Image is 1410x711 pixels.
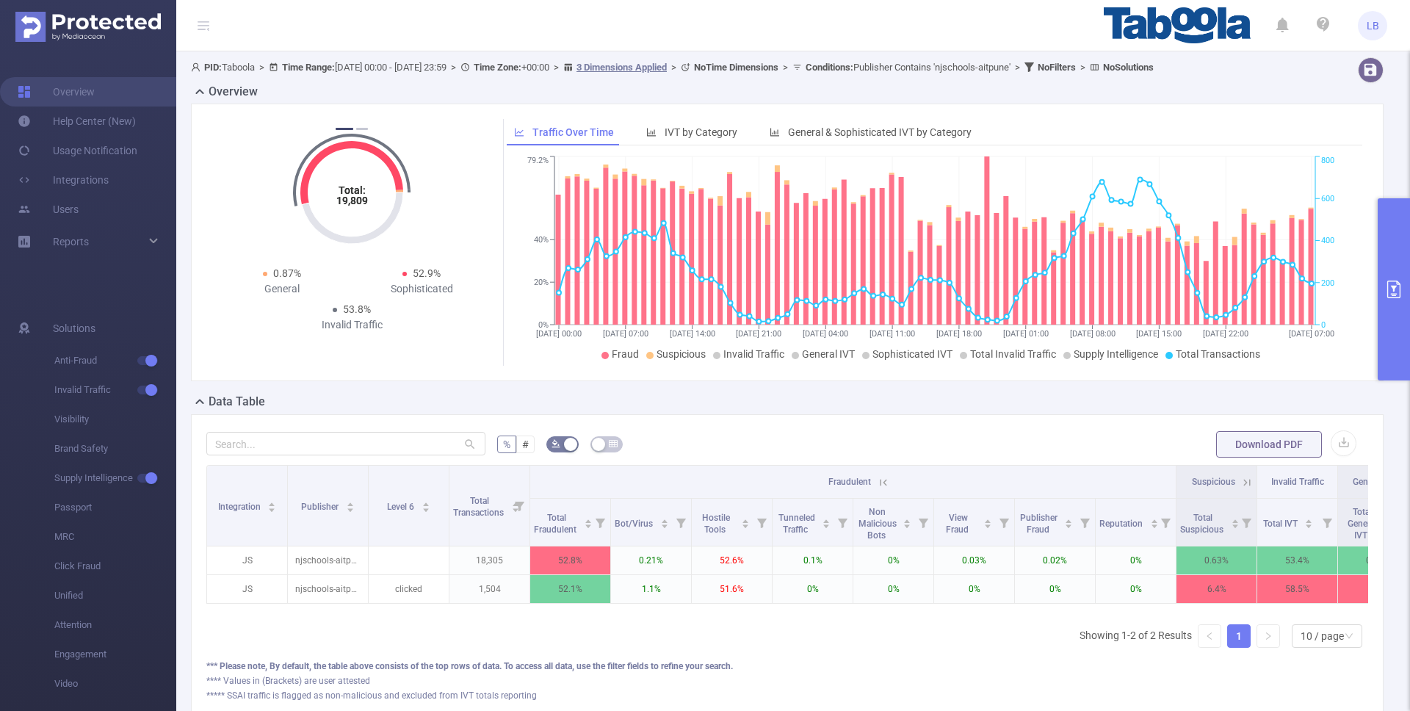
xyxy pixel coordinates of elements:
[770,127,780,137] i: icon: bar-chart
[778,62,792,73] span: >
[1321,237,1334,246] tspan: 400
[1150,522,1158,527] i: icon: caret-down
[1227,624,1251,648] li: 1
[552,439,560,448] i: icon: bg-colors
[692,546,772,574] p: 52.6%
[1074,348,1158,360] span: Supply Intelligence
[503,438,510,450] span: %
[1099,519,1145,529] span: Reputation
[1321,194,1334,203] tspan: 600
[1136,329,1182,339] tspan: [DATE] 15:00
[207,575,287,603] p: JS
[288,546,368,574] p: njschools-aitpune
[1192,477,1235,487] span: Suspicious
[1228,625,1250,647] a: 1
[536,329,582,339] tspan: [DATE] 00:00
[742,517,750,521] i: icon: caret-up
[356,128,368,130] button: 2
[534,278,549,287] tspan: 20%
[282,62,335,73] b: Time Range:
[53,236,89,248] span: Reports
[1264,632,1273,640] i: icon: right
[336,195,368,206] tspan: 19,809
[1263,519,1300,529] span: Total IVT
[422,506,430,510] i: icon: caret-down
[903,517,911,526] div: Sort
[255,62,269,73] span: >
[1176,575,1257,603] p: 6.4%
[1150,517,1158,521] i: icon: caret-up
[1216,431,1322,458] button: Download PDF
[832,499,853,546] i: Filter menu
[1257,575,1337,603] p: 58.5%
[773,575,853,603] p: 0%
[723,348,784,360] span: Invalid Traffic
[970,348,1056,360] span: Total Invalid Traffic
[1304,517,1313,526] div: Sort
[54,463,176,493] span: Supply Intelligence
[206,660,1368,673] div: *** Please note, By default, the table above consists of the top rows of data. To access all data...
[268,506,276,510] i: icon: caret-down
[446,62,460,73] span: >
[692,575,772,603] p: 51.6%
[1076,62,1090,73] span: >
[273,267,301,279] span: 0.87%
[1305,517,1313,521] i: icon: caret-up
[1236,499,1257,546] i: Filter menu
[54,581,176,610] span: Unified
[301,502,341,512] span: Publisher
[15,12,161,42] img: Protected Media
[514,127,524,137] i: icon: line-chart
[54,669,176,699] span: Video
[267,500,276,509] div: Sort
[611,546,691,574] p: 0.21%
[54,346,176,375] span: Anti-Fraud
[218,502,263,512] span: Integration
[54,610,176,640] span: Attention
[858,507,897,541] span: Non Malicious Bots
[346,500,355,509] div: Sort
[667,62,681,73] span: >
[1015,575,1095,603] p: 0%
[934,546,1014,574] p: 0.03%
[288,575,368,603] p: njschools-aitpune
[207,546,287,574] p: JS
[903,522,911,527] i: icon: caret-down
[1155,499,1176,546] i: Filter menu
[828,477,871,487] span: Fraudulent
[53,227,89,256] a: Reports
[422,500,430,505] i: icon: caret-up
[751,499,772,546] i: Filter menu
[1096,575,1176,603] p: 0%
[822,517,831,526] div: Sort
[54,640,176,669] span: Engagement
[615,519,655,529] span: Bot/Virus
[853,546,933,574] p: 0%
[212,281,352,297] div: General
[268,500,276,505] i: icon: caret-up
[1180,513,1226,535] span: Total Suspicious
[449,546,529,574] p: 18,305
[778,513,815,535] span: Tunneled Traffic
[803,329,848,339] tspan: [DATE] 04:00
[18,165,109,195] a: Integrations
[773,546,853,574] p: 0.1%
[346,500,354,505] i: icon: caret-up
[660,517,669,526] div: Sort
[584,517,593,526] div: Sort
[822,517,831,521] i: icon: caret-up
[1080,624,1192,648] li: Showing 1-2 of 2 Results
[1257,624,1280,648] li: Next Page
[191,62,204,72] i: icon: user
[209,393,265,411] h2: Data Table
[1367,11,1379,40] span: LB
[527,156,549,166] tspan: 79.2%
[1198,624,1221,648] li: Previous Page
[646,127,657,137] i: icon: bar-chart
[802,348,855,360] span: General IVT
[54,405,176,434] span: Visibility
[694,62,778,73] b: No Time Dimensions
[657,348,706,360] span: Suspicious
[853,575,933,603] p: 0%
[1231,517,1240,526] div: Sort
